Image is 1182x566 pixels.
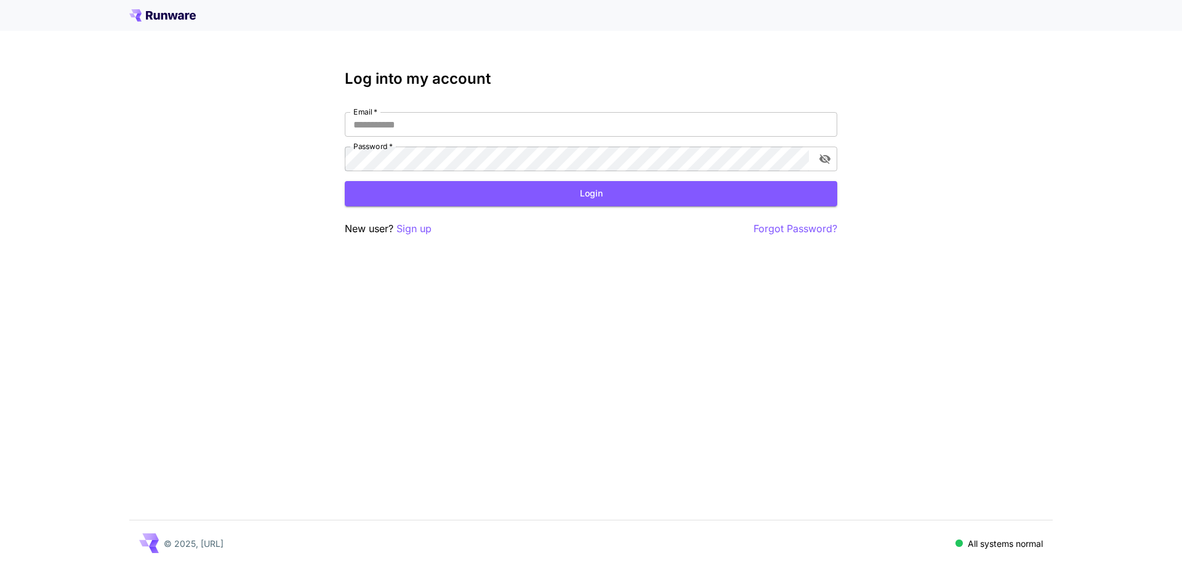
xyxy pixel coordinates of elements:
button: toggle password visibility [814,148,836,170]
p: All systems normal [968,537,1043,550]
h3: Log into my account [345,70,837,87]
button: Forgot Password? [754,221,837,237]
p: New user? [345,221,432,237]
label: Email [353,107,377,117]
button: Sign up [396,221,432,237]
p: © 2025, [URL] [164,537,223,550]
button: Login [345,181,837,206]
label: Password [353,141,393,152]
